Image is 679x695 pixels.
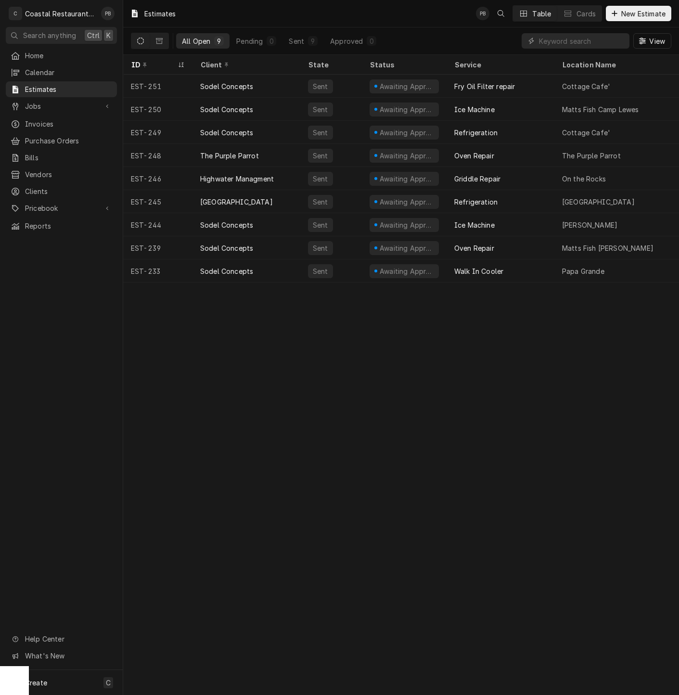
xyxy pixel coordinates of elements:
div: All Open [182,36,210,46]
div: Awaiting Approval [379,220,435,230]
div: Matts Fish [PERSON_NAME] [562,243,653,253]
span: Calendar [25,67,112,77]
div: PB [101,7,115,20]
div: Pending [236,36,263,46]
span: Invoices [25,119,112,129]
div: EST-248 [123,144,192,167]
a: Purchase Orders [6,133,117,149]
span: New Estimate [619,9,667,19]
a: Reports [6,218,117,234]
div: 0 [269,36,274,46]
a: Go to Help Center [6,631,117,647]
div: Approved [330,36,363,46]
span: C [106,678,111,688]
div: 9 [216,36,222,46]
div: Awaiting Approval [379,81,435,91]
div: Client [200,60,291,70]
a: Go to Jobs [6,98,117,114]
div: EST-246 [123,167,192,190]
span: Ctrl [87,30,100,40]
span: Vendors [25,169,112,180]
div: PB [476,7,489,20]
span: Create [25,679,47,687]
span: Help Center [25,634,111,644]
div: 0 [369,36,374,46]
div: Ice Machine [454,220,495,230]
div: Sent [312,174,329,184]
div: [GEOGRAPHIC_DATA] [562,197,635,207]
div: Awaiting Approval [379,243,435,253]
div: Sent [312,128,329,138]
span: Home [25,51,112,61]
div: Sent [312,104,329,115]
div: Awaiting Approval [379,266,435,276]
a: Invoices [6,116,117,132]
div: Cottage Cafe' [562,128,610,138]
div: EST-239 [123,236,192,259]
a: Clients [6,183,117,199]
a: Vendors [6,167,117,182]
div: ID [131,60,175,70]
div: EST-249 [123,121,192,144]
div: The Purple Parrot [562,151,621,161]
div: C [9,7,22,20]
div: Cottage Cafe' [562,81,610,91]
div: Ice Machine [454,104,495,115]
span: View [647,36,667,46]
div: Phill Blush's Avatar [101,7,115,20]
div: Refrigeration [454,128,498,138]
span: Bills [25,153,112,163]
div: Sodel Concepts [200,104,253,115]
span: K [106,30,111,40]
div: Highwater Managment [200,174,274,184]
span: Purchase Orders [25,136,112,146]
input: Keyword search [539,33,625,49]
div: Awaiting Approval [379,151,435,161]
span: Estimates [25,84,112,94]
div: Sodel Concepts [200,266,253,276]
div: Sent [312,151,329,161]
div: Coastal Restaurant Repair [25,9,96,19]
span: Clients [25,186,112,196]
div: Matts Fish Camp Lewes [562,104,639,115]
a: Bills [6,150,117,166]
div: Sodel Concepts [200,243,253,253]
div: EST-250 [123,98,192,121]
div: The Purple Parrot [200,151,259,161]
div: Sent [312,81,329,91]
span: Search anything [23,30,76,40]
span: Reports [25,221,112,231]
div: Sent [289,36,304,46]
a: Calendar [6,64,117,80]
span: Jobs [25,101,98,111]
div: Cards [577,9,596,19]
div: EST-244 [123,213,192,236]
div: Griddle Repair [454,174,500,184]
a: Go to What's New [6,648,117,664]
div: Walk In Cooler [454,266,503,276]
div: EST-233 [123,259,192,283]
div: Sent [312,220,329,230]
button: Open search [493,6,509,21]
button: Search anythingCtrlK [6,27,117,44]
div: Sodel Concepts [200,220,253,230]
div: State [308,60,354,70]
div: EST-251 [123,75,192,98]
div: Awaiting Approval [379,174,435,184]
div: On the Rocks [562,174,606,184]
div: [GEOGRAPHIC_DATA] [200,197,273,207]
div: Sodel Concepts [200,128,253,138]
div: Papa Grande [562,266,604,276]
div: Table [532,9,551,19]
div: [PERSON_NAME] [562,220,617,230]
div: Sent [312,197,329,207]
div: Awaiting Approval [379,104,435,115]
span: Pricebook [25,203,98,213]
a: Go to Pricebook [6,200,117,216]
div: Awaiting Approval [379,128,435,138]
div: Sent [312,266,329,276]
div: Sodel Concepts [200,81,253,91]
div: Status [370,60,437,70]
div: 9 [310,36,316,46]
div: Phill Blush's Avatar [476,7,489,20]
